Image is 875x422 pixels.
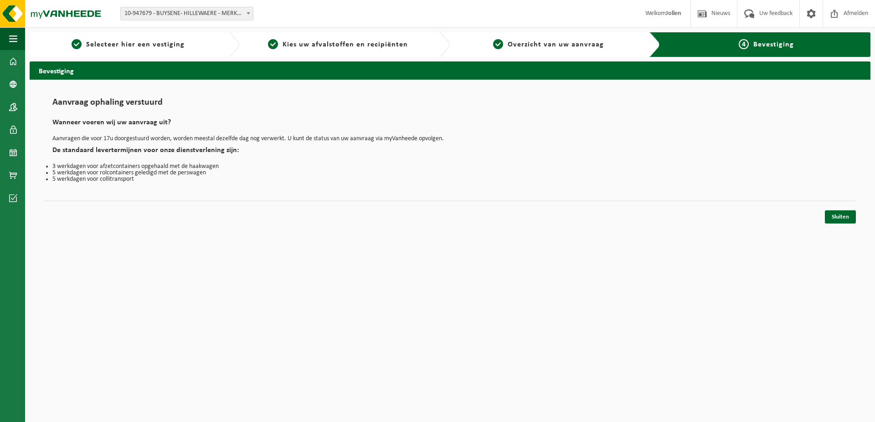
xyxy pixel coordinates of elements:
[30,61,870,79] h2: Bevestiging
[753,41,794,48] span: Bevestiging
[493,39,503,49] span: 3
[244,39,432,50] a: 2Kies uw afvalstoffen en recipiënten
[508,41,604,48] span: Overzicht van uw aanvraag
[825,210,856,224] a: Sluiten
[52,163,848,170] li: 3 werkdagen voor afzetcontainers opgehaald met de haakwagen
[86,41,185,48] span: Selecteer hier een vestiging
[666,10,681,17] strong: Jolien
[52,98,848,112] h1: Aanvraag ophaling verstuurd
[455,39,642,50] a: 3Overzicht van uw aanvraag
[120,7,253,20] span: 10-947679 - BUYSENE- HILLEWAERE - MERKEM
[268,39,278,49] span: 2
[52,147,848,159] h2: De standaard levertermijnen voor onze dienstverlening zijn:
[34,39,221,50] a: 1Selecteer hier een vestiging
[121,7,253,20] span: 10-947679 - BUYSENE- HILLEWAERE - MERKEM
[52,119,848,131] h2: Wanneer voeren wij uw aanvraag uit?
[72,39,82,49] span: 1
[52,176,848,183] li: 5 werkdagen voor collitransport
[739,39,749,49] span: 4
[52,170,848,176] li: 5 werkdagen voor rolcontainers geledigd met de perswagen
[283,41,408,48] span: Kies uw afvalstoffen en recipiënten
[52,136,848,142] p: Aanvragen die voor 17u doorgestuurd worden, worden meestal dezelfde dag nog verwerkt. U kunt de s...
